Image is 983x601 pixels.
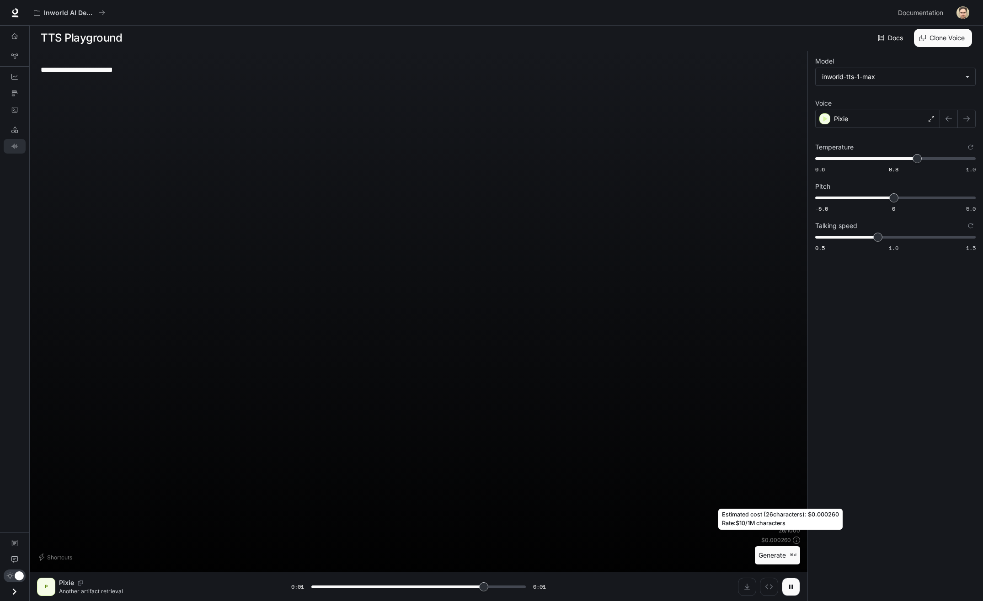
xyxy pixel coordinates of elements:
a: Docs [876,29,907,47]
p: Talking speed [815,223,857,229]
img: User avatar [956,6,969,19]
p: Inworld AI Demos [44,9,95,17]
div: inworld-tts-1-max [822,72,961,81]
span: 0:01 [533,582,546,591]
p: Pixie [834,114,848,123]
button: Reset to default [966,142,976,152]
a: Documentation [894,4,950,22]
a: Logs [4,102,26,117]
a: Graph Registry [4,49,26,64]
button: User avatar [954,4,972,22]
span: 0.8 [889,165,898,173]
button: Download audio [738,578,756,596]
div: P [39,580,53,594]
p: Model [815,58,834,64]
div: Estimated cost ( 26 characters): $ 0.000260 Rate: $10/1M characters [718,509,843,530]
div: inworld-tts-1-max [816,68,975,85]
span: Dark mode toggle [15,570,24,580]
a: LLM Playground [4,122,26,137]
a: Documentation [4,536,26,550]
p: ⌘⏎ [790,553,796,558]
p: $ 0.000260 [761,536,791,544]
button: All workspaces [30,4,109,22]
button: Clone Voice [914,29,972,47]
span: Documentation [898,7,943,19]
p: Another artifact retrieval [59,587,269,595]
span: 0:01 [291,582,304,591]
button: Generate⌘⏎ [755,546,800,565]
p: Voice [815,100,832,106]
a: Dashboards [4,69,26,84]
span: 1.0 [966,165,976,173]
a: Overview [4,29,26,43]
button: Reset to default [966,221,976,231]
a: Traces [4,86,26,101]
p: Pixie [59,578,74,587]
button: Copy Voice ID [74,580,87,585]
span: 1.0 [889,244,898,252]
p: Pitch [815,183,830,190]
span: 1.5 [966,244,976,252]
span: 0.5 [815,244,825,252]
span: 0 [892,205,895,213]
button: Shortcuts [37,550,76,564]
p: Temperature [815,144,854,150]
span: 5.0 [966,205,976,213]
h1: TTS Playground [41,29,122,47]
a: TTS Playground [4,139,26,154]
span: 0.6 [815,165,825,173]
button: Inspect [760,578,778,596]
button: Open drawer [4,582,25,601]
a: Feedback [4,552,26,567]
span: -5.0 [815,205,828,213]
